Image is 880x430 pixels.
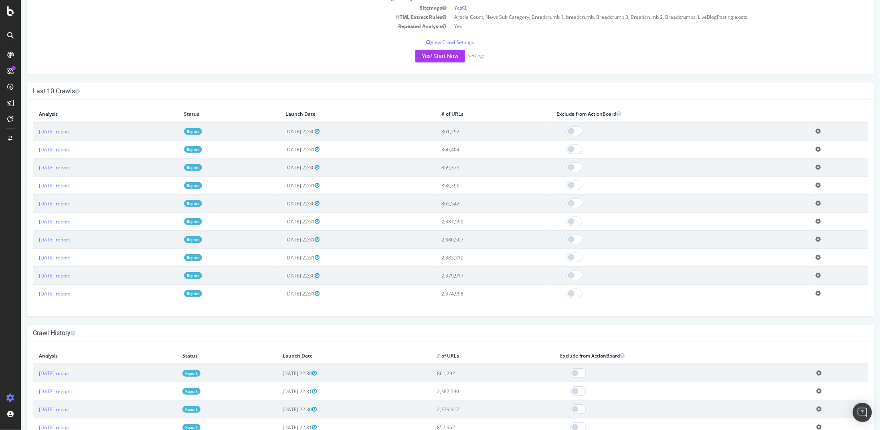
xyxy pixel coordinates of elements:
a: Report [163,128,181,135]
span: [DATE] 22:31 [265,182,299,189]
a: [DATE] report [18,146,49,153]
a: [DATE] report [18,254,49,261]
span: [DATE] 22:30 [262,370,296,377]
button: Yes! Start Now [394,50,444,62]
span: [DATE] 22:31 [262,388,296,395]
td: 861,292 [415,122,530,141]
a: Settings [447,52,465,59]
td: Sitemaps [12,3,430,12]
td: 2,387,590 [410,382,534,400]
a: [DATE] report [18,200,49,207]
a: [DATE] report [18,164,49,171]
td: 2,379,917 [410,400,534,418]
a: [DATE] report [18,218,49,225]
th: Status [156,348,256,364]
span: [DATE] 22:30 [265,164,299,171]
td: 2,379,917 [415,267,530,285]
p: View Crawl Settings [12,39,847,46]
td: 859,379 [415,159,530,177]
td: 861,292 [410,364,534,382]
span: [DATE] 22:30 [262,406,296,413]
td: 2,386,507 [415,231,530,249]
span: [DATE] 22:30 [265,272,299,279]
td: Article Count, News Sub Category, Breadcrumb 1, breadcrumb, Breadcrumb 3, Breadcrumb 2, Breadcrum... [430,12,848,22]
th: Analysis [12,348,156,364]
a: Report [163,146,181,153]
th: Exclude from ActionBoard [530,106,789,122]
a: [DATE] report [18,128,49,135]
a: Report [163,236,181,243]
th: # of URLs [415,106,530,122]
a: [DATE] report [18,406,49,413]
span: [DATE] 22:31 [265,146,299,153]
th: Analysis [12,106,157,122]
th: # of URLs [410,348,534,364]
th: Exclude from ActionBoard [534,348,790,364]
th: Launch Date [256,348,411,364]
a: Report [162,388,180,395]
a: [DATE] report [18,272,49,279]
h4: Crawl History [12,329,847,337]
a: Report [163,290,181,297]
div: Open Intercom Messenger [853,403,872,422]
span: [DATE] 22:31 [265,218,299,225]
td: HTML Extract Rules [12,12,430,22]
td: 858,396 [415,177,530,195]
td: 860,404 [415,141,530,159]
a: Report [163,164,181,171]
a: Report [163,254,181,261]
a: [DATE] report [18,236,49,243]
span: [DATE] 22:30 [265,200,299,207]
td: Repeated Analysis [12,22,430,31]
td: 2,374,998 [415,285,530,303]
a: Report [163,200,181,207]
a: [DATE] report [18,290,49,297]
span: [DATE] 22:31 [265,236,299,243]
h4: Last 10 Crawls [12,87,847,95]
a: [DATE] report [18,370,49,377]
span: [DATE] 22:30 [265,128,299,135]
td: 2,387,590 [415,213,530,231]
th: Launch Date [259,106,415,122]
span: [DATE] 22:31 [265,254,299,261]
a: Report [163,218,181,225]
td: Yes [430,3,848,12]
a: [DATE] report [18,182,49,189]
a: [DATE] report [18,388,49,395]
td: 862,542 [415,195,530,213]
a: Report [162,370,180,377]
a: Report [162,406,180,413]
a: Report [163,272,181,279]
a: Report [163,182,181,189]
span: [DATE] 22:31 [265,290,299,297]
th: Status [157,106,259,122]
td: Yes [430,22,848,31]
td: 2,383,310 [415,249,530,267]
